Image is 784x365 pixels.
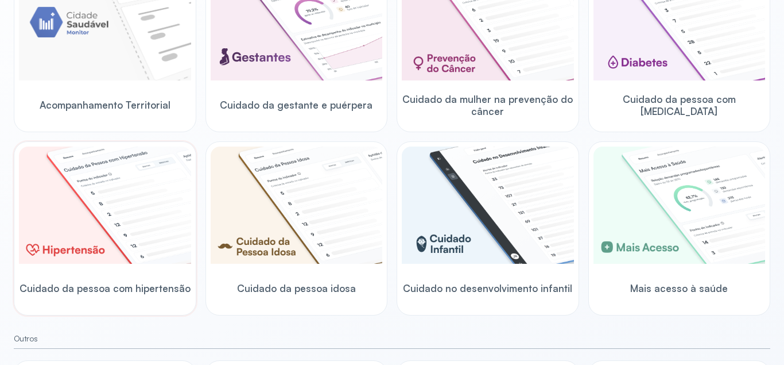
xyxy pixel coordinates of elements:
[211,147,383,264] img: elderly.png
[220,99,372,111] span: Cuidado da gestante e puérpera
[630,282,728,294] span: Mais acesso à saúde
[402,93,574,118] span: Cuidado da mulher na prevenção do câncer
[593,147,766,264] img: healthcare-greater-access.png
[237,282,356,294] span: Cuidado da pessoa idosa
[40,99,170,111] span: Acompanhamento Territorial
[14,334,770,344] small: Outros
[593,93,766,118] span: Cuidado da pessoa com [MEDICAL_DATA]
[20,282,191,294] span: Cuidado da pessoa com hipertensão
[19,147,191,264] img: hypertension.png
[403,282,572,294] span: Cuidado no desenvolvimento infantil
[402,147,574,264] img: child-development.png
